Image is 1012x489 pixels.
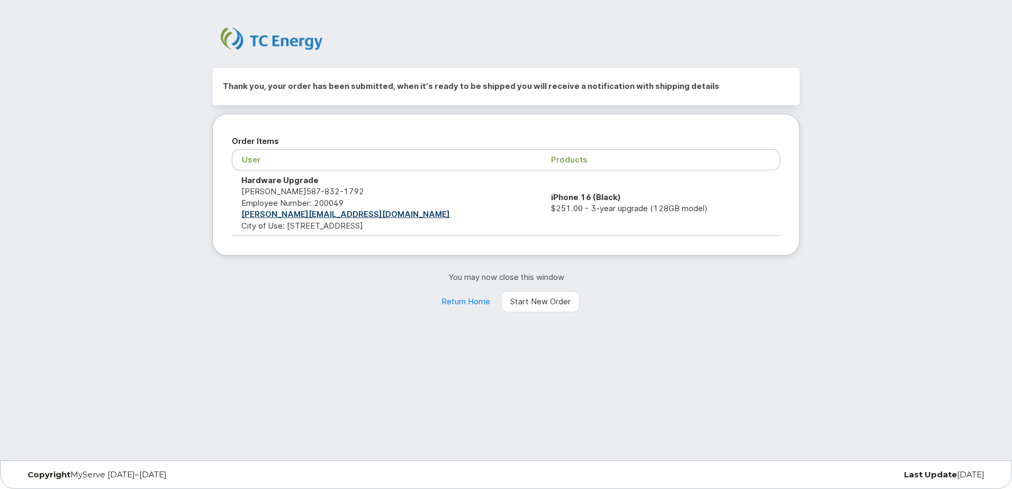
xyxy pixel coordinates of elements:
div: MyServe [DATE]–[DATE] [20,470,344,479]
th: Products [541,149,780,170]
span: 1792 [340,186,364,196]
strong: Last Update [904,469,957,479]
td: [PERSON_NAME] City of Use: [STREET_ADDRESS] [232,170,541,236]
th: User [232,149,541,170]
p: You may now close this window [212,271,800,283]
strong: iPhone 16 (Black) [551,192,621,202]
h2: Thank you, your order has been submitted, when it's ready to be shipped you will receive a notifi... [223,78,789,94]
strong: Copyright [28,469,70,479]
strong: Hardware Upgrade [241,175,319,185]
span: Employee Number: 200049 [241,198,344,208]
td: $251.00 - 3-year upgrade (128GB model) [541,170,780,236]
a: Return Home [432,291,499,312]
img: TC Energy [221,28,322,50]
div: [DATE] [668,470,992,479]
h2: Order Items [232,133,780,149]
span: 587 [306,186,364,196]
a: [PERSON_NAME][EMAIL_ADDRESS][DOMAIN_NAME] [241,209,450,219]
a: Start New Order [501,291,580,312]
span: 832 [321,186,340,196]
